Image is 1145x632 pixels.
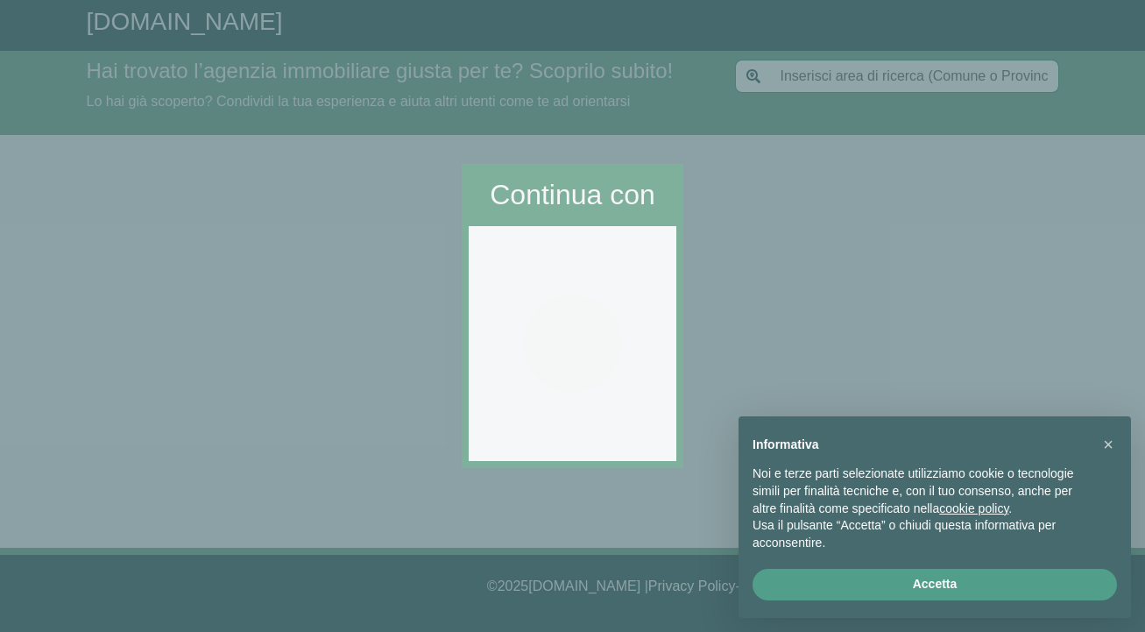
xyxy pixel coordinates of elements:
[525,295,621,392] div: Caricando..
[490,178,655,211] h2: Continua con
[753,465,1089,517] p: Noi e terze parti selezionate utilizziamo cookie o tecnologie simili per finalità tecniche e, con...
[1103,435,1113,454] span: ×
[753,517,1089,551] p: Usa il pulsante “Accetta” o chiudi questa informativa per acconsentire.
[1094,430,1122,458] button: Chiudi questa informativa
[753,437,1089,452] h2: Informativa
[939,501,1008,515] a: cookie policy - il link si apre in una nuova scheda
[753,569,1117,600] button: Accetta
